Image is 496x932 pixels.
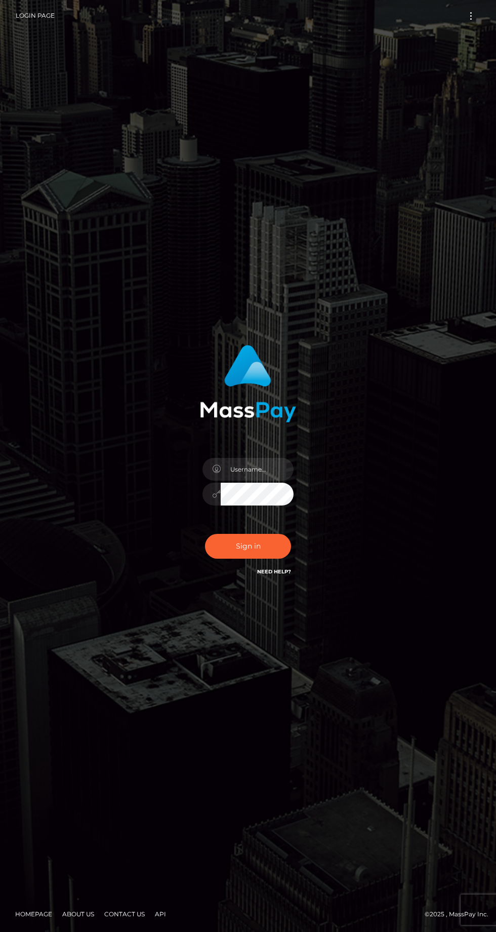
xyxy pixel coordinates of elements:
a: Contact Us [100,906,149,922]
button: Toggle navigation [462,9,480,23]
a: Need Help? [257,568,291,575]
img: MassPay Login [200,345,296,422]
div: © 2025 , MassPay Inc. [8,909,488,920]
button: Sign in [205,534,291,559]
a: API [151,906,170,922]
a: About Us [58,906,98,922]
a: Login Page [16,5,55,26]
a: Homepage [11,906,56,922]
input: Username... [221,458,294,481]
